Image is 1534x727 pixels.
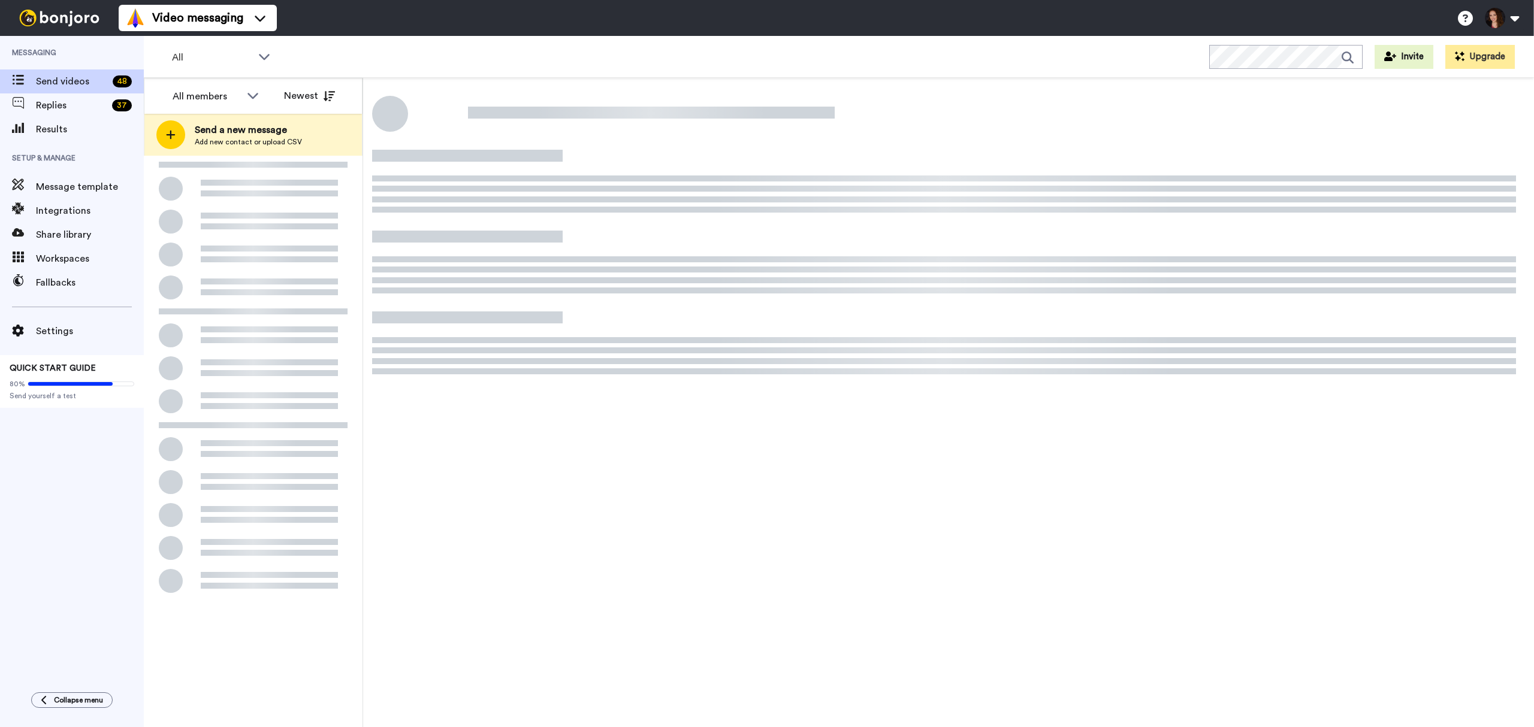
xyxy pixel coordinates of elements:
[1375,45,1433,69] button: Invite
[14,10,104,26] img: bj-logo-header-white.svg
[36,252,144,266] span: Workspaces
[36,204,144,218] span: Integrations
[112,99,132,111] div: 37
[36,98,107,113] span: Replies
[195,137,302,147] span: Add new contact or upload CSV
[36,74,108,89] span: Send videos
[36,228,144,242] span: Share library
[173,89,241,104] div: All members
[36,324,144,338] span: Settings
[10,379,25,389] span: 80%
[113,75,132,87] div: 48
[10,391,134,401] span: Send yourself a test
[172,50,252,65] span: All
[195,123,302,137] span: Send a new message
[152,10,243,26] span: Video messaging
[36,180,144,194] span: Message template
[275,84,344,108] button: Newest
[54,695,103,705] span: Collapse menu
[126,8,145,28] img: vm-color.svg
[36,275,144,290] span: Fallbacks
[10,364,96,372] span: QUICK START GUIDE
[1445,45,1515,69] button: Upgrade
[36,122,144,137] span: Results
[31,692,113,708] button: Collapse menu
